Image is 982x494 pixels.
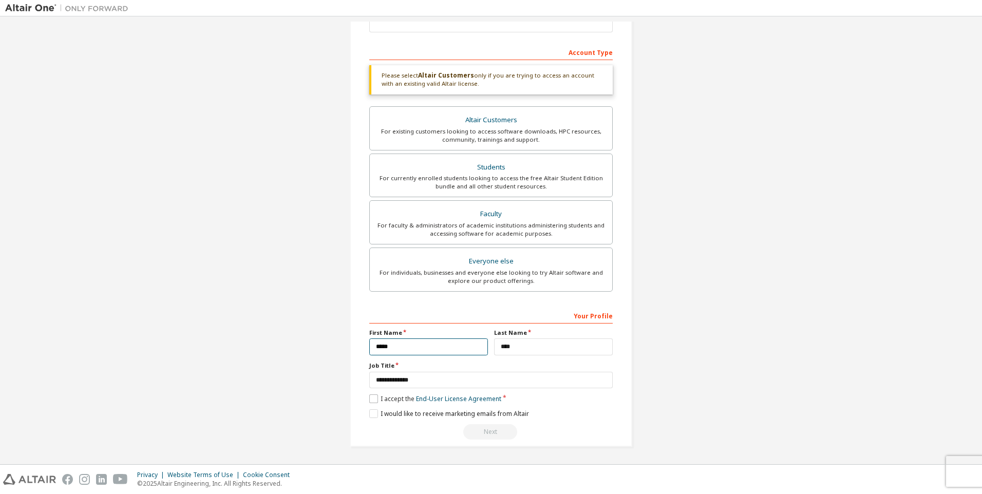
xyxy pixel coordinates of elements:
p: © 2025 Altair Engineering, Inc. All Rights Reserved. [137,479,296,488]
label: First Name [369,329,488,337]
b: Altair Customers [418,71,474,80]
label: Job Title [369,362,613,370]
img: facebook.svg [62,474,73,485]
div: For faculty & administrators of academic institutions administering students and accessing softwa... [376,221,606,238]
div: Everyone else [376,254,606,269]
img: youtube.svg [113,474,128,485]
div: Your Profile [369,307,613,324]
img: altair_logo.svg [3,474,56,485]
label: Last Name [494,329,613,337]
div: Faculty [376,207,606,221]
div: Students [376,160,606,175]
div: For existing customers looking to access software downloads, HPC resources, community, trainings ... [376,127,606,144]
img: Altair One [5,3,134,13]
img: linkedin.svg [96,474,107,485]
div: Cookie Consent [243,471,296,479]
div: Please select only if you are trying to access an account with an existing valid Altair license. [369,65,613,94]
a: End-User License Agreement [416,394,501,403]
label: I accept the [369,394,501,403]
div: For currently enrolled students looking to access the free Altair Student Edition bundle and all ... [376,174,606,191]
div: Account Type [369,44,613,60]
div: Read and acccept EULA to continue [369,424,613,440]
div: Website Terms of Use [167,471,243,479]
div: Privacy [137,471,167,479]
img: instagram.svg [79,474,90,485]
div: Altair Customers [376,113,606,127]
label: I would like to receive marketing emails from Altair [369,409,529,418]
div: For individuals, businesses and everyone else looking to try Altair software and explore our prod... [376,269,606,285]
